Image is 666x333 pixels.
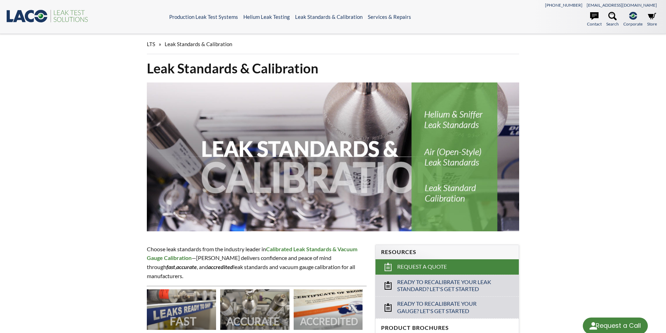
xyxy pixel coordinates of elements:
[147,82,520,231] img: Leak Standards & Calibration header
[587,12,602,27] a: Contact
[147,60,520,77] h1: Leak Standards & Calibration
[176,263,197,270] strong: accurate
[147,41,155,47] span: LTS
[397,263,447,270] span: Request a Quote
[208,263,233,270] em: accredited
[375,296,519,318] a: Ready to Recalibrate Your Gauge? Let's Get Started
[243,14,290,20] a: Helium Leak Testing
[295,14,363,20] a: Leak Standards & Calibration
[397,300,498,315] span: Ready to Recalibrate Your Gauge? Let's Get Started
[165,41,232,47] span: Leak Standards & Calibration
[381,248,513,256] h4: Resources
[545,2,582,8] a: [PHONE_NUMBER]
[294,289,363,330] img: Image showing the word ACCREDITED overlaid on it
[368,14,411,20] a: Services & Repairs
[606,12,619,27] a: Search
[375,259,519,275] a: Request a Quote
[220,289,289,330] img: Image showing the word ACCURATE overlaid on it
[147,289,216,330] img: Image showing the word FAST overlaid on it
[375,275,519,297] a: Ready to Recalibrate Your Leak Standard? Let's Get Started
[587,2,657,8] a: [EMAIL_ADDRESS][DOMAIN_NAME]
[166,263,175,270] em: fast
[169,14,238,20] a: Production Leak Test Systems
[623,21,643,27] span: Corporate
[397,278,498,293] span: Ready to Recalibrate Your Leak Standard? Let's Get Started
[647,12,657,27] a: Store
[588,320,599,332] img: round button
[381,324,513,332] h4: Product Brochures
[147,34,520,54] div: »
[147,245,367,280] p: Choose leak standards from the industry leader in —[PERSON_NAME] delivers confidence and peace of...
